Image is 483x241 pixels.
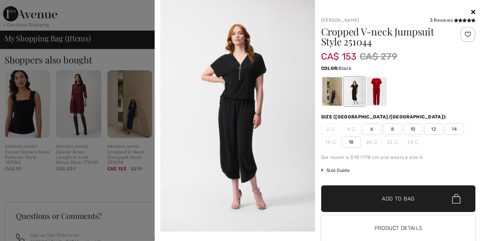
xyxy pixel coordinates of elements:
span: 8 [383,123,402,135]
span: 4 [342,123,361,135]
span: Add to Bag [382,195,415,203]
span: 22 [383,136,402,148]
div: Black [344,77,364,106]
span: Size Guide [321,167,350,174]
img: ring-m.svg [373,140,377,144]
span: CA$ 153 [321,44,357,62]
span: 14 [445,123,464,135]
span: CA$ 279 [360,50,397,63]
h1: Cropped V-neck Jumpsuit Style 251044 [321,27,450,47]
span: 2 [321,123,340,135]
span: Color: [321,66,339,71]
div: 3 Reviews [430,17,475,24]
span: 18 [342,136,361,148]
span: 16 [321,136,340,148]
div: Size ([GEOGRAPHIC_DATA]/[GEOGRAPHIC_DATA]): [321,113,449,120]
img: ring-m.svg [415,140,418,144]
img: ring-m.svg [332,140,336,144]
img: Bag.svg [452,194,460,204]
img: ring-m.svg [331,127,334,131]
div: Radiant red [366,77,386,106]
span: 24 [404,136,423,148]
a: [PERSON_NAME] [321,18,359,23]
img: ring-m.svg [351,127,355,131]
span: 12 [424,123,443,135]
span: 20 [362,136,381,148]
span: 6 [362,123,381,135]
span: 10 [404,123,423,135]
div: Midnight Blue [322,77,342,106]
div: Our model is 5'10"/178 cm and wears a size 6. [321,154,476,161]
button: Add to Bag [321,185,476,212]
span: Help [17,5,33,12]
img: ring-m.svg [394,140,398,144]
span: Black [339,66,351,71]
